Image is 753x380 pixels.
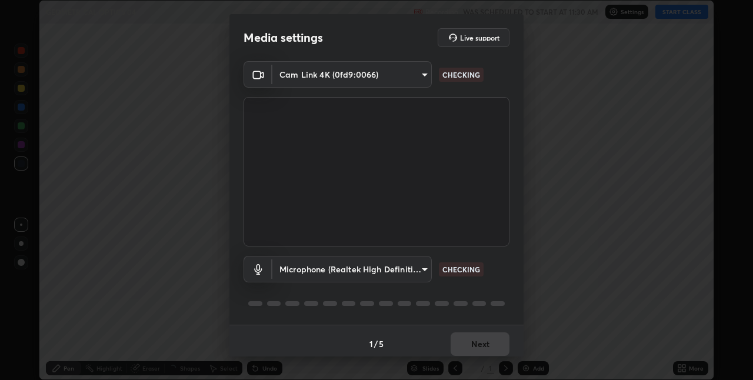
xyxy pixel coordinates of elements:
p: CHECKING [442,264,480,275]
h4: / [374,338,378,350]
h4: 5 [379,338,384,350]
h5: Live support [460,34,499,41]
h2: Media settings [244,30,323,45]
h4: 1 [369,338,373,350]
p: CHECKING [442,69,480,80]
div: Cam Link 4K (0fd9:0066) [272,256,432,282]
div: Cam Link 4K (0fd9:0066) [272,61,432,88]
